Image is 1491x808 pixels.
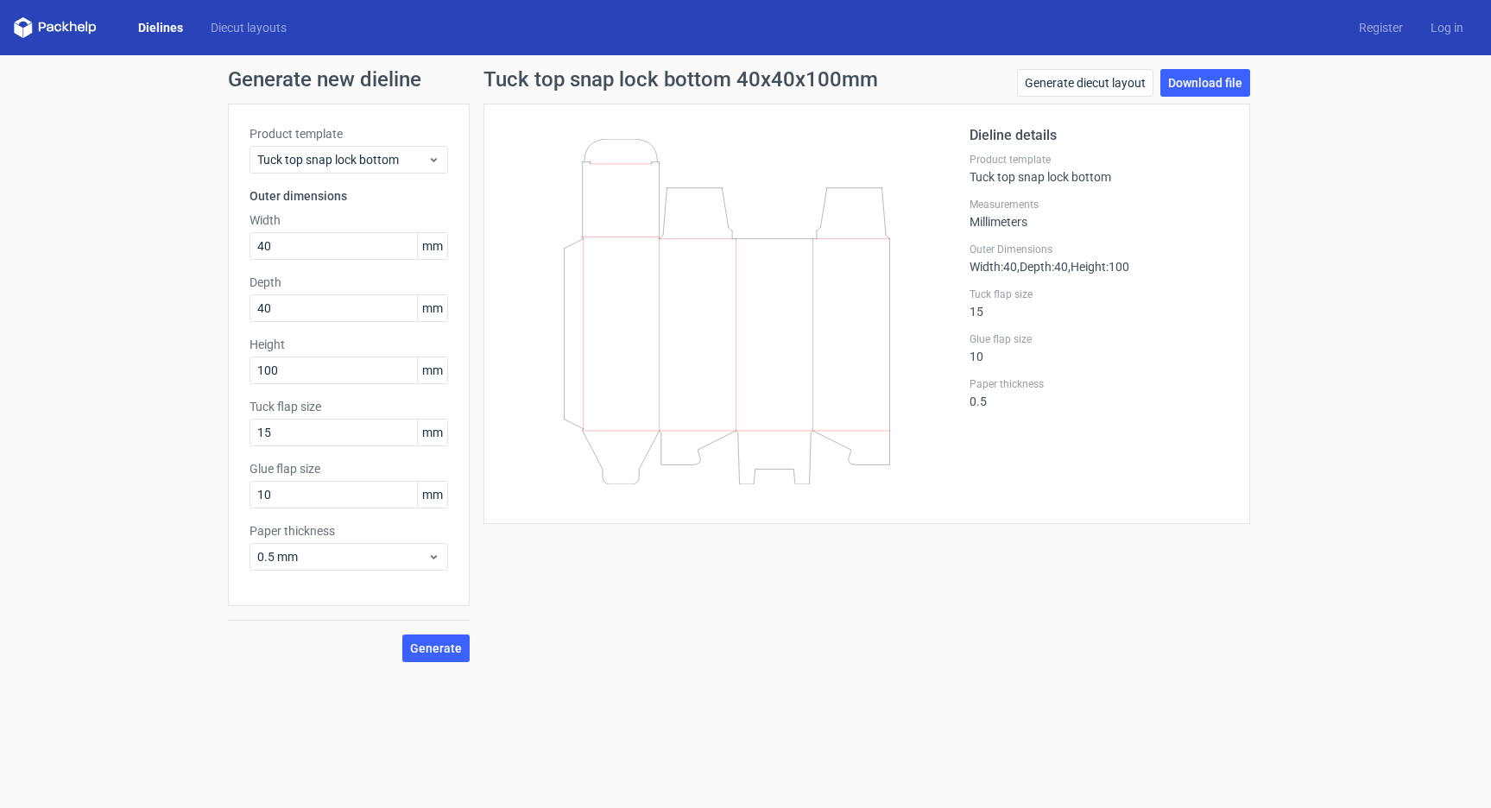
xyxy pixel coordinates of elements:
label: Height [250,336,448,353]
span: mm [417,233,447,259]
a: Log in [1417,19,1477,36]
span: mm [417,295,447,321]
span: mm [417,357,447,383]
div: 10 [970,332,1229,363]
label: Product template [250,125,448,142]
label: Tuck flap size [970,287,1229,301]
span: Tuck top snap lock bottom [257,151,427,168]
label: Depth [250,274,448,291]
button: Generate [402,634,470,662]
span: 0.5 mm [257,548,427,565]
span: mm [417,482,447,508]
label: Glue flap size [970,332,1229,346]
label: Product template [970,153,1229,167]
a: Register [1345,19,1417,36]
label: Outer Dimensions [970,243,1229,256]
label: Paper thickness [250,522,448,540]
div: Tuck top snap lock bottom [970,153,1229,184]
h2: Dieline details [970,125,1229,146]
span: , Height : 100 [1068,260,1129,274]
a: Generate diecut layout [1017,69,1153,97]
label: Measurements [970,198,1229,211]
div: Millimeters [970,198,1229,229]
label: Glue flap size [250,460,448,477]
a: Dielines [124,19,197,36]
h1: Tuck top snap lock bottom 40x40x100mm [483,69,878,90]
span: Generate [410,642,462,654]
a: Diecut layouts [197,19,300,36]
span: Width : 40 [970,260,1017,274]
label: Tuck flap size [250,398,448,415]
label: Width [250,211,448,229]
div: 0.5 [970,377,1229,408]
span: , Depth : 40 [1017,260,1068,274]
a: Download file [1160,69,1250,97]
h3: Outer dimensions [250,187,448,205]
label: Paper thickness [970,377,1229,391]
div: 15 [970,287,1229,319]
h1: Generate new dieline [228,69,1264,90]
span: mm [417,420,447,445]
